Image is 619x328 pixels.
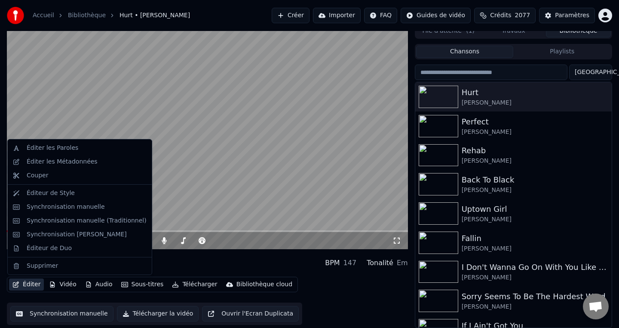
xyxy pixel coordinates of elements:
[202,306,299,322] button: Ouvrir l'Ecran Duplicata
[462,215,608,224] div: [PERSON_NAME]
[401,8,471,23] button: Guides de vidéo
[7,7,24,24] img: youka
[416,25,481,37] button: File d'attente
[515,11,530,20] span: 2077
[555,11,589,20] div: Paramètres
[364,8,397,23] button: FAQ
[27,203,105,211] div: Synchronisation manuelle
[481,25,546,37] button: Travaux
[236,280,292,289] div: Bibliothèque cloud
[9,278,44,291] button: Éditer
[462,186,608,195] div: [PERSON_NAME]
[539,8,595,23] button: Paramètres
[33,11,54,20] a: Accueil
[462,157,608,165] div: [PERSON_NAME]
[397,258,408,268] div: Em
[462,261,608,273] div: I Don't Wanna Go On With You Like That
[10,306,113,322] button: Synchronisation manuelle
[466,27,475,35] span: ( 1 )
[169,278,221,291] button: Télécharger
[68,11,106,20] a: Bibliothèque
[27,262,58,270] div: Supprimer
[462,244,608,253] div: [PERSON_NAME]
[462,203,608,215] div: Uptown Girl
[490,11,511,20] span: Crédits
[462,291,608,303] div: Sorry Seems To Be The Hardest Word
[27,189,75,198] div: Éditeur de Style
[46,278,80,291] button: Vidéo
[7,253,57,265] div: Hurt
[27,158,98,166] div: Éditer les Métadonnées
[462,116,608,128] div: Perfect
[7,265,57,273] div: [PERSON_NAME]
[27,171,48,180] div: Couper
[546,25,611,37] button: Bibliothèque
[367,258,393,268] div: Tonalité
[33,11,190,20] nav: breadcrumb
[27,144,78,152] div: Éditer les Paroles
[27,217,147,225] div: Synchronisation manuelle (Traditionnel)
[462,303,608,311] div: [PERSON_NAME]
[82,278,116,291] button: Audio
[462,174,608,186] div: Back To Black
[416,46,514,58] button: Chansons
[118,278,167,291] button: Sous-titres
[583,294,609,319] div: Open chat
[27,230,127,239] div: Synchronisation [PERSON_NAME]
[462,87,608,99] div: Hurt
[313,8,361,23] button: Importer
[462,145,608,157] div: Rehab
[462,99,608,107] div: [PERSON_NAME]
[272,8,309,23] button: Créer
[120,11,190,20] span: Hurt • [PERSON_NAME]
[117,306,199,322] button: Télécharger la vidéo
[27,244,72,253] div: Éditeur de Duo
[462,128,608,136] div: [PERSON_NAME]
[513,46,611,58] button: Playlists
[474,8,536,23] button: Crédits2077
[462,273,608,282] div: [PERSON_NAME]
[325,258,340,268] div: BPM
[343,258,357,268] div: 147
[462,232,608,244] div: Fallin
